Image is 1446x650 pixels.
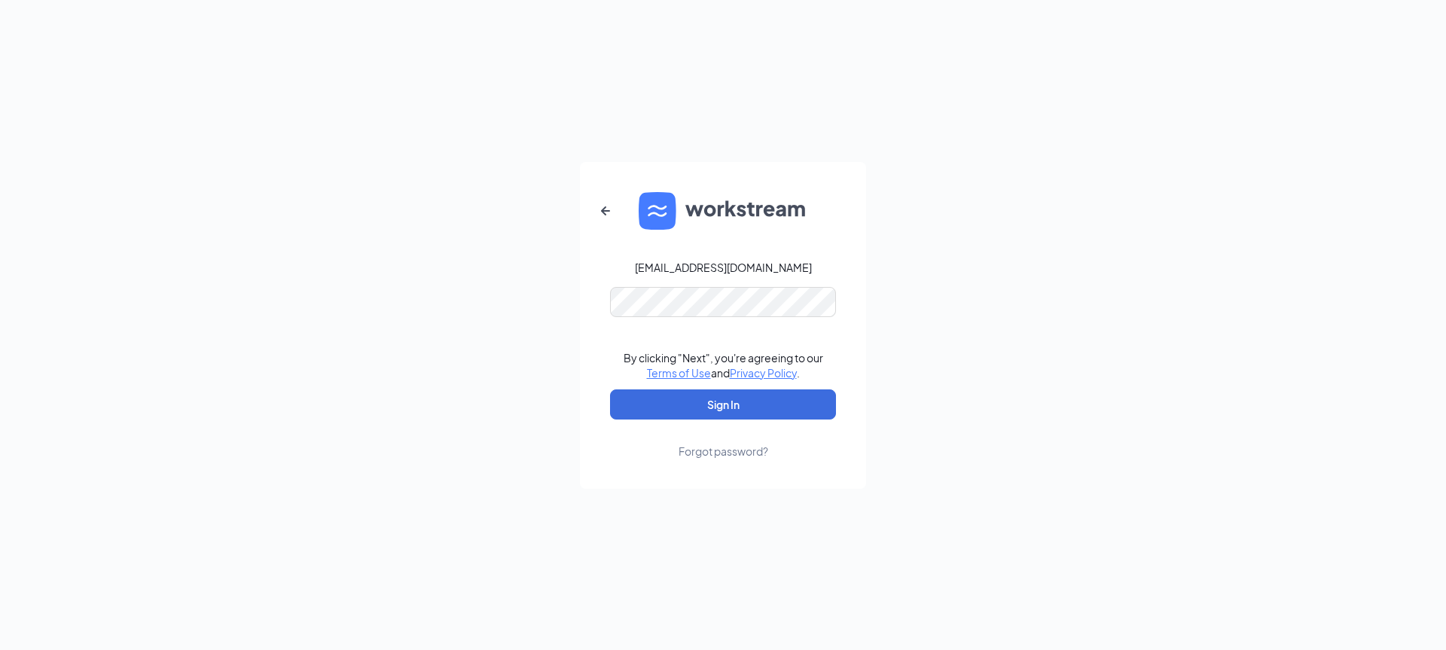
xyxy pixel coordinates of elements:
a: Terms of Use [647,366,711,380]
div: By clicking "Next", you're agreeing to our and . [624,350,823,380]
div: [EMAIL_ADDRESS][DOMAIN_NAME] [635,260,812,275]
a: Privacy Policy [730,366,797,380]
button: Sign In [610,389,836,420]
a: Forgot password? [679,420,768,459]
button: ArrowLeftNew [587,193,624,229]
div: Forgot password? [679,444,768,459]
svg: ArrowLeftNew [596,202,615,220]
img: WS logo and Workstream text [639,192,807,230]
